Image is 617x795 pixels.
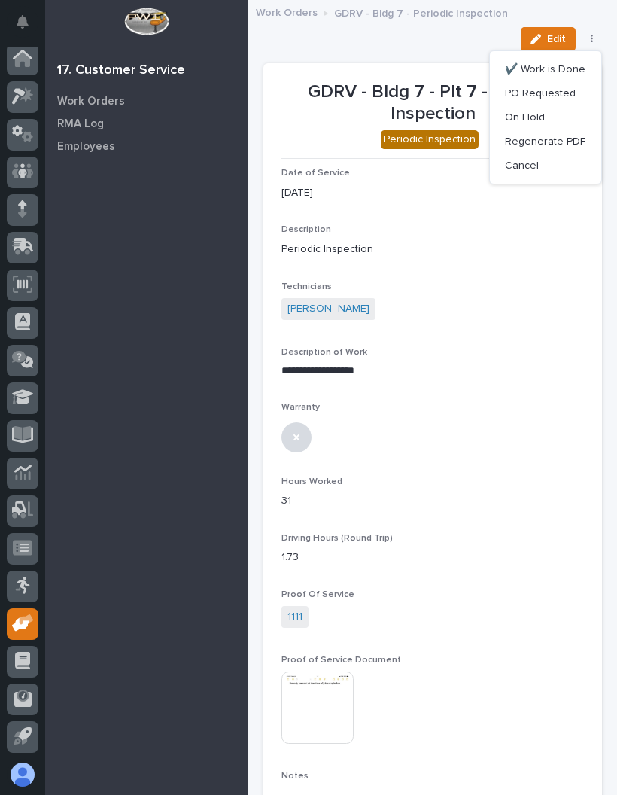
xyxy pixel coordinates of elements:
[287,301,369,317] a: [PERSON_NAME]
[45,90,248,112] a: Work Orders
[281,534,393,543] span: Driving Hours (Round Trip)
[57,140,115,154] p: Employees
[281,403,320,412] span: Warranty
[505,108,545,126] span: On Hold
[505,132,585,151] span: Regenerate PDF
[57,95,125,108] p: Work Orders
[505,157,539,175] span: Cancel
[281,493,584,509] p: 31
[281,477,342,486] span: Hours Worked
[281,169,350,178] span: Date of Service
[281,772,308,781] span: Notes
[57,117,104,131] p: RMA Log
[281,348,367,357] span: Description of Work
[7,759,38,790] button: users-avatar
[505,60,585,78] span: ✔️ Work is Done
[124,8,169,35] img: Workspace Logo
[505,84,576,102] span: PO Requested
[547,32,566,46] span: Edit
[281,656,401,665] span: Proof of Service Document
[281,282,332,291] span: Technicians
[7,6,38,38] button: Notifications
[281,550,584,565] p: 1.73
[287,609,302,625] a: 1111
[281,242,584,257] p: Periodic Inspection
[45,112,248,135] a: RMA Log
[281,225,331,234] span: Description
[57,62,185,79] div: 17. Customer Service
[334,4,508,20] p: GDRV - Bldg 7 - Periodic Inspection
[521,27,576,51] button: Edit
[281,185,584,201] p: [DATE]
[281,81,584,125] p: GDRV - Bldg 7 - Plt 7 - Periodic Inspection
[281,590,354,599] span: Proof Of Service
[19,15,38,39] div: Notifications
[45,135,248,157] a: Employees
[381,130,479,149] div: Periodic Inspection
[256,3,318,20] a: Work Orders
